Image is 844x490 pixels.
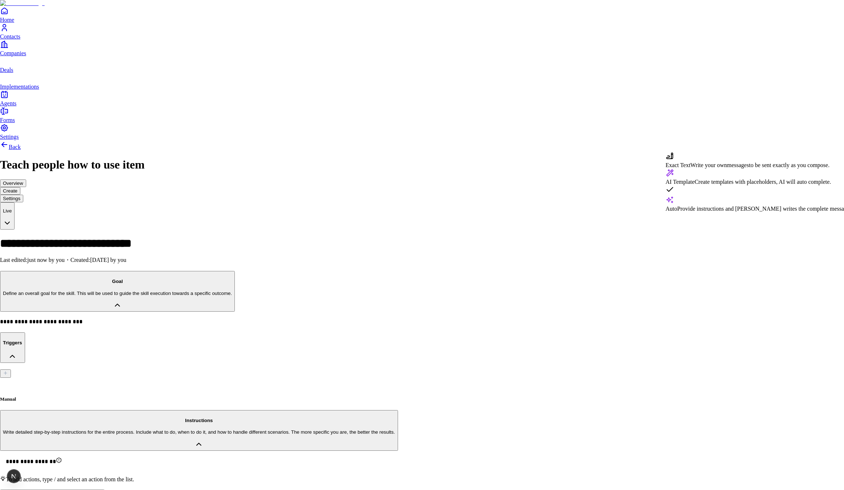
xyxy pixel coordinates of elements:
[666,179,695,185] span: AI Template
[690,162,829,168] span: Write your own messages to be sent exactly as you compose.
[666,162,690,168] span: Exact Text
[666,206,677,212] span: Auto
[695,179,831,185] span: Create templates with placeholders, AI will auto complete.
